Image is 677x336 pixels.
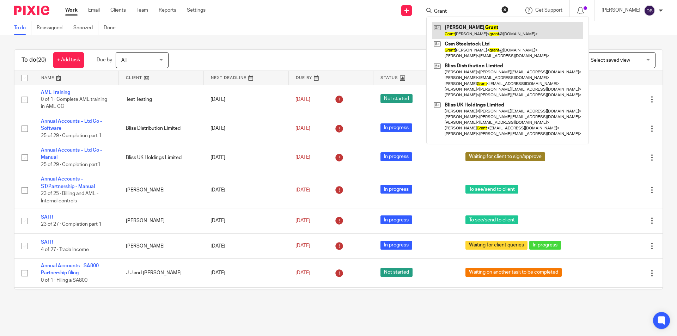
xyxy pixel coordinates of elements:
[41,119,102,131] a: Annual Accounts – Ltd Co - Software
[380,241,412,250] span: In progress
[41,263,99,275] a: Annual Accounts - SA800 Partnership filing
[203,114,288,143] td: [DATE]
[119,259,204,288] td: J J and [PERSON_NAME]
[119,288,204,324] td: J J and [PERSON_NAME]
[295,97,310,102] span: [DATE]
[203,208,288,233] td: [DATE]
[136,7,148,14] a: Team
[465,241,527,250] span: Waiting for client queries
[203,85,288,114] td: [DATE]
[41,278,87,283] span: 0 of 1 · Filing a SA800
[203,233,288,258] td: [DATE]
[41,133,102,138] span: 25 of 29 · Completion part 1
[41,177,95,189] a: Annual Accounts – ST/Partnership - Manual
[41,97,107,109] span: 0 of 1 · Complete AML training in AML CC
[14,6,49,15] img: Pixie
[41,222,102,227] span: 23 of 27 · Completion part 1
[73,21,98,35] a: Snoozed
[22,56,46,64] h1: To do
[121,58,127,63] span: All
[110,7,126,14] a: Clients
[295,126,310,131] span: [DATE]
[380,123,412,132] span: In progress
[465,215,518,224] span: To see/send to client
[465,152,545,161] span: Waiting for client to sign/approve
[465,185,518,194] span: To see/send to client
[465,268,562,277] span: Waiting on another task to be completed
[529,241,561,250] span: In progress
[203,288,288,324] td: [DATE]
[295,218,310,223] span: [DATE]
[433,8,497,15] input: Search
[380,268,413,277] span: Not started
[380,152,412,161] span: In progress
[119,114,204,143] td: Bliss Distribution Limited
[14,21,31,35] a: To do
[535,8,562,13] span: Get Support
[187,7,206,14] a: Settings
[37,21,68,35] a: Reassigned
[380,215,412,224] span: In progress
[97,56,112,63] p: Due by
[53,52,84,68] a: + Add task
[203,172,288,208] td: [DATE]
[295,270,310,275] span: [DATE]
[501,6,508,13] button: Clear
[41,148,102,160] a: Annual Accounts – Ltd Co - Manual
[88,7,100,14] a: Email
[41,240,53,245] a: SATR
[203,259,288,288] td: [DATE]
[36,57,46,63] span: (20)
[41,90,70,95] a: AML Training
[41,191,98,203] span: 23 of 25 · Billing and AML - Internal controls
[295,244,310,249] span: [DATE]
[295,155,310,160] span: [DATE]
[203,143,288,172] td: [DATE]
[119,143,204,172] td: Bliss UK Holdings Limited
[591,58,630,63] span: Select saved view
[644,5,655,16] img: svg%3E
[41,162,100,167] span: 25 of 29 · Completion part1
[119,172,204,208] td: [PERSON_NAME]
[41,247,89,252] span: 4 of 27 · Trade Income
[104,21,121,35] a: Done
[65,7,78,14] a: Work
[295,188,310,193] span: [DATE]
[602,7,640,14] p: [PERSON_NAME]
[159,7,176,14] a: Reports
[380,185,412,194] span: In progress
[41,215,53,220] a: SATR
[119,85,204,114] td: Test Testing
[119,208,204,233] td: [PERSON_NAME]
[119,233,204,258] td: [PERSON_NAME]
[380,94,413,103] span: Not started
